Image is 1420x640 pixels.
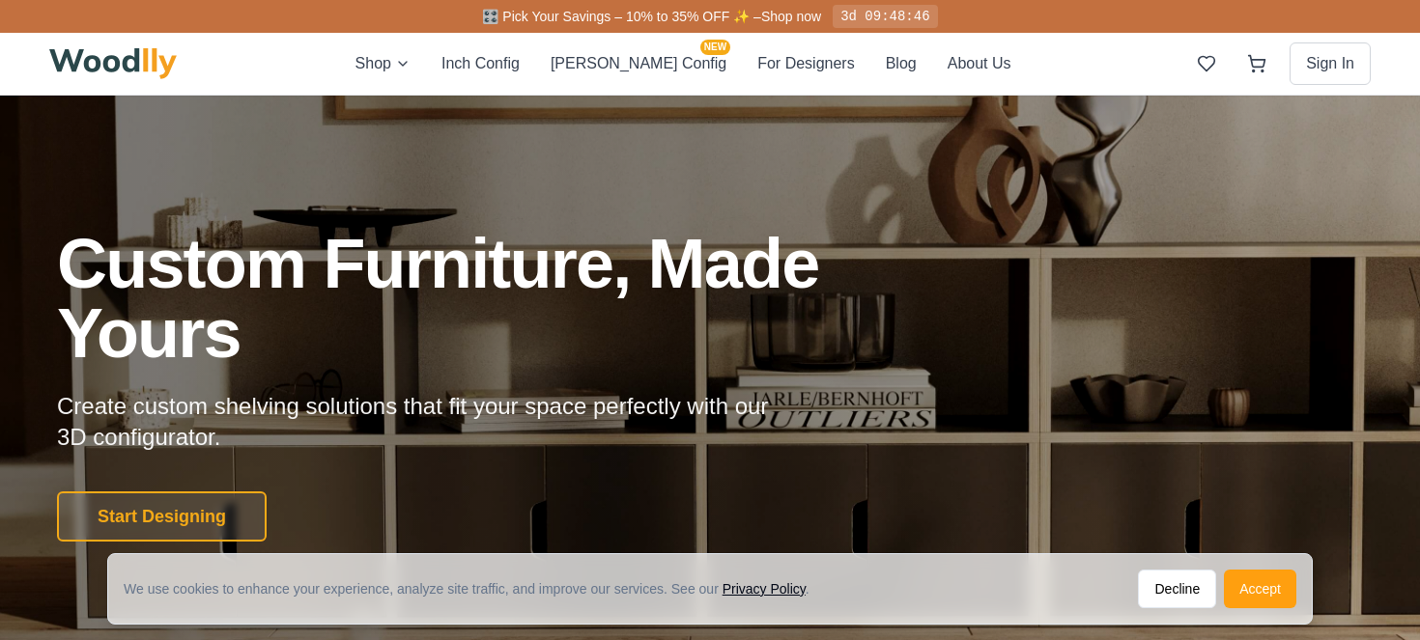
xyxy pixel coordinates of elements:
[57,229,923,368] h1: Custom Furniture, Made Yours
[1138,570,1216,608] button: Decline
[1224,570,1296,608] button: Accept
[57,391,799,453] p: Create custom shelving solutions that fit your space perfectly with our 3D configurator.
[700,40,730,55] span: NEW
[948,51,1011,76] button: About Us
[551,51,726,76] button: [PERSON_NAME] ConfigNEW
[757,51,854,76] button: For Designers
[761,9,821,24] a: Shop now
[49,48,177,79] img: Woodlly
[1290,42,1371,85] button: Sign In
[723,581,806,597] a: Privacy Policy
[124,579,825,598] div: We use cookies to enhance your experience, analyze site traffic, and improve our services. See our .
[833,5,937,28] div: 3d 09:48:46
[482,9,760,24] span: 🎛️ Pick Your Savings – 10% to 35% OFF ✨ –
[57,491,267,542] button: Start Designing
[441,51,520,76] button: Inch Config
[355,51,411,76] button: Shop
[886,51,917,76] button: Blog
